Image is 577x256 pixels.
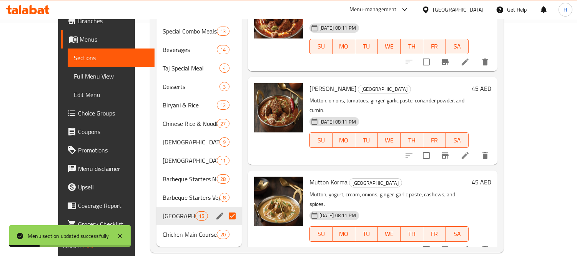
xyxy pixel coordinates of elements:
button: SA [446,226,469,242]
span: [DATE] 08:11 PM [316,212,359,219]
span: 11 [217,157,229,164]
span: Choice Groups [78,109,148,118]
a: Coupons [61,122,155,141]
a: Upsell [61,178,155,196]
button: FR [423,226,446,242]
span: MO [336,135,352,146]
a: Grocery Checklist [61,215,155,233]
span: SA [449,41,466,52]
div: Beverages14 [156,40,242,59]
span: 20 [217,231,229,238]
div: items [217,156,229,165]
div: items [217,119,229,128]
div: items [195,211,208,221]
div: Taj Special Meal [163,64,220,73]
button: TU [355,226,378,242]
span: 13 [217,28,229,35]
span: Barbeque Starters Veg [163,193,220,202]
span: Desserts [163,82,220,91]
span: 15 [196,212,207,220]
span: WE [381,135,397,146]
img: Mutton Korma [254,177,303,226]
a: Menus [61,30,155,49]
button: delete [476,53,494,71]
span: Mutton Korma [309,176,348,188]
span: FR [426,135,443,146]
button: edit [214,210,226,222]
div: Barbeque Starters Non-veg28 [156,170,242,188]
div: Mutton Main Course [163,211,195,221]
button: WE [378,226,401,242]
a: Edit Menu [68,85,155,104]
span: Upsell [78,182,148,192]
div: Mutton Main Course [349,178,402,187]
span: SA [449,228,466,239]
button: WE [378,132,401,148]
div: [GEOGRAPHIC_DATA] [433,5,484,14]
button: SU [309,39,333,54]
div: items [217,27,229,36]
div: Special Combo Meals13 [156,22,242,40]
span: TU [358,41,375,52]
span: 4 [220,65,229,72]
button: MO [333,226,355,242]
button: WE [378,39,401,54]
span: [DEMOGRAPHIC_DATA] Starters Veg [163,137,220,147]
span: 28 [217,176,229,183]
span: Sections [74,53,148,62]
span: TU [358,228,375,239]
span: SU [313,135,329,146]
p: Mutton, yogurt, cream, onions, ginger-garlic paste, cashews, and spices. [309,190,469,209]
span: [GEOGRAPHIC_DATA] [349,179,402,187]
span: [GEOGRAPHIC_DATA] [358,85,411,94]
span: Menus [80,35,148,44]
button: TH [401,226,423,242]
button: delete [476,146,494,165]
span: Full Menu View [74,72,148,81]
span: TH [404,41,420,52]
div: items [219,64,229,73]
span: Special Combo Meals [163,27,217,36]
span: 27 [217,120,229,127]
button: SA [446,132,469,148]
button: Branch-specific-item [436,53,454,71]
p: Mutton, onions, tomatoes, ginger-garlic paste, coriander powder, and cumin. [309,96,469,115]
span: Branches [78,16,148,25]
a: Branches [61,12,155,30]
h6: 45 AED [472,177,491,187]
button: MO [333,132,355,148]
span: 3 [220,83,229,90]
span: WE [381,41,397,52]
span: 9 [220,139,229,146]
div: Menu-management [349,5,397,14]
div: [DEMOGRAPHIC_DATA] Starters Non-veg11 [156,151,242,170]
button: TU [355,132,378,148]
div: Chicken Main Course20 [156,225,242,244]
div: Barbeque Starters Veg8 [156,188,242,207]
span: MO [336,228,352,239]
div: items [217,174,229,184]
button: FR [423,39,446,54]
button: SU [309,132,333,148]
span: Chinese Rice & Noodles [163,119,217,128]
a: Edit menu item [461,245,470,254]
span: Coverage Report [78,201,148,210]
span: [PERSON_NAME] [309,83,356,94]
span: Promotions [78,146,148,155]
span: Chicken Main Course [163,230,217,239]
span: Beverages [163,45,217,54]
div: Desserts3 [156,77,242,96]
span: Select to update [418,54,434,70]
span: WE [381,228,397,239]
div: items [217,45,229,54]
button: MO [333,39,355,54]
div: items [217,230,229,239]
span: FR [426,228,443,239]
div: items [217,100,229,110]
span: [DEMOGRAPHIC_DATA] Starters Non-veg [163,156,217,165]
div: Taj Special Meal4 [156,59,242,77]
a: Edit menu item [461,57,470,67]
